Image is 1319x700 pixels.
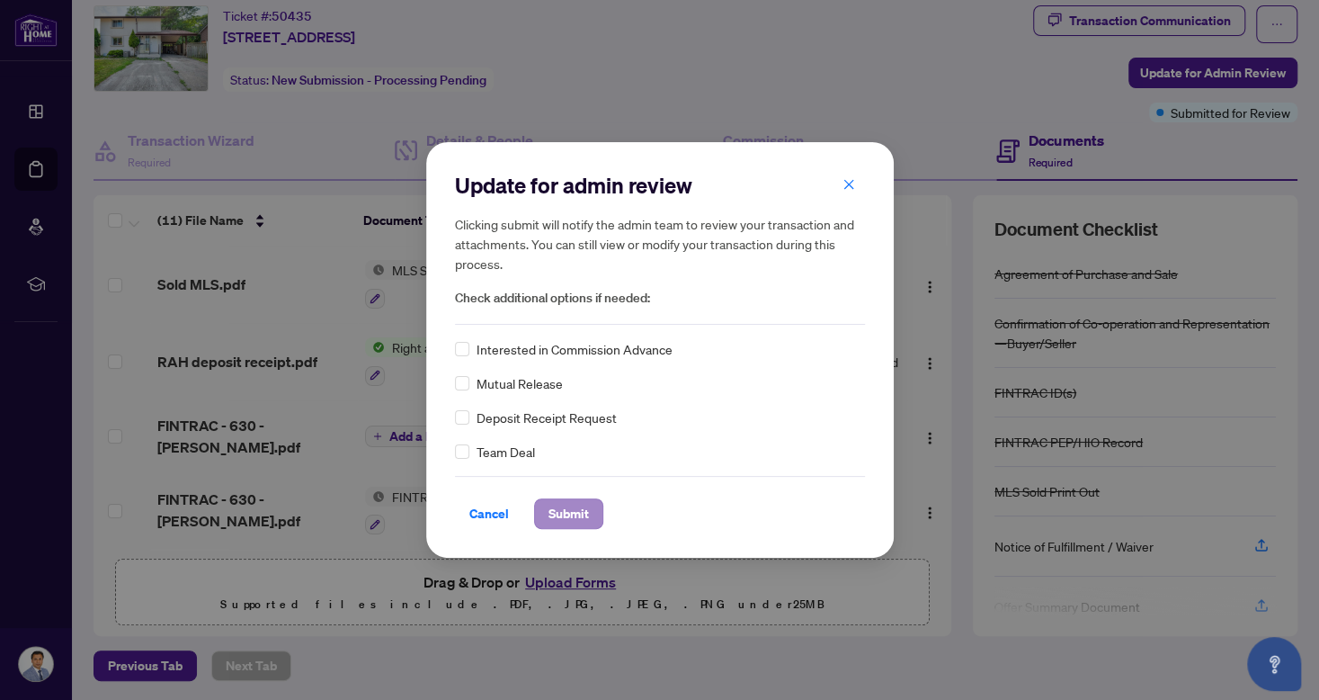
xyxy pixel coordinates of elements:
[455,288,865,309] span: Check additional options if needed:
[548,499,589,528] span: Submit
[534,498,603,529] button: Submit
[455,214,865,274] h5: Clicking submit will notify the admin team to review your transaction and attachments. You can st...
[477,373,563,393] span: Mutual Release
[477,339,673,359] span: Interested in Commission Advance
[455,498,523,529] button: Cancel
[455,171,865,200] h2: Update for admin review
[1247,637,1301,691] button: Open asap
[477,442,535,462] span: Team Deal
[469,499,509,528] span: Cancel
[842,178,855,191] span: close
[477,408,617,427] span: Deposit Receipt Request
